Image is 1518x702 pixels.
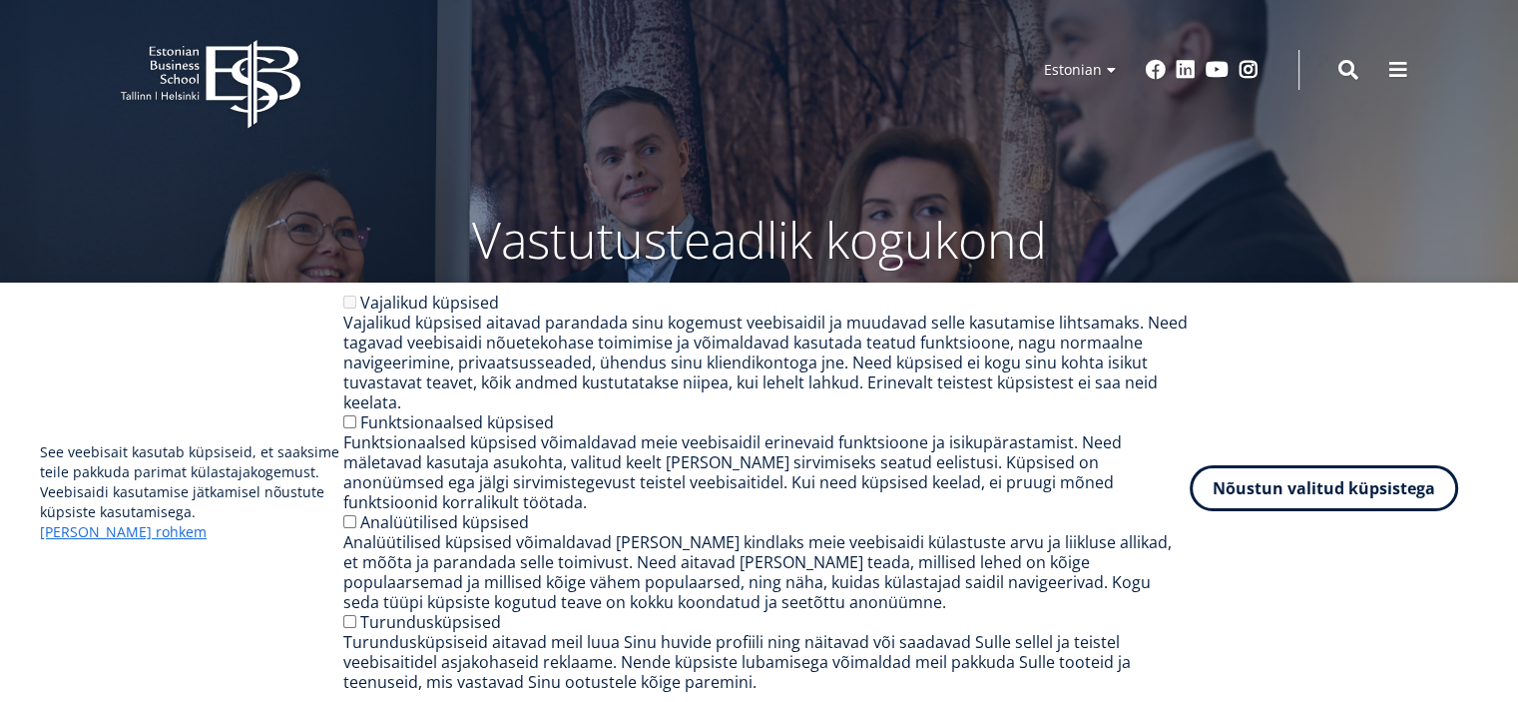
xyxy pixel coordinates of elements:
a: Youtube [1206,60,1229,80]
a: [PERSON_NAME] rohkem [40,522,207,542]
label: Funktsionaalsed küpsised [360,411,554,433]
a: Linkedin [1176,60,1196,80]
div: Vajalikud küpsised aitavad parandada sinu kogemust veebisaidil ja muudavad selle kasutamise lihts... [343,313,1190,412]
div: Analüütilised küpsised võimaldavad [PERSON_NAME] kindlaks meie veebisaidi külastuste arvu ja liik... [343,532,1190,612]
label: Turundusküpsised [360,611,501,633]
label: Vajalikud küpsised [360,292,499,314]
p: Vastutusteadlik kogukond [231,210,1288,270]
label: Analüütilised küpsised [360,511,529,533]
div: Turundusküpsiseid aitavad meil luua Sinu huvide profiili ning näitavad või saadavad Sulle sellel ... [343,632,1190,692]
p: See veebisait kasutab küpsiseid, et saaksime teile pakkuda parimat külastajakogemust. Veebisaidi ... [40,442,343,542]
button: Nõustun valitud küpsistega [1190,465,1458,511]
div: Funktsionaalsed küpsised võimaldavad meie veebisaidil erinevaid funktsioone ja isikupärastamist. ... [343,432,1190,512]
a: Facebook [1146,60,1166,80]
a: Instagram [1239,60,1259,80]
